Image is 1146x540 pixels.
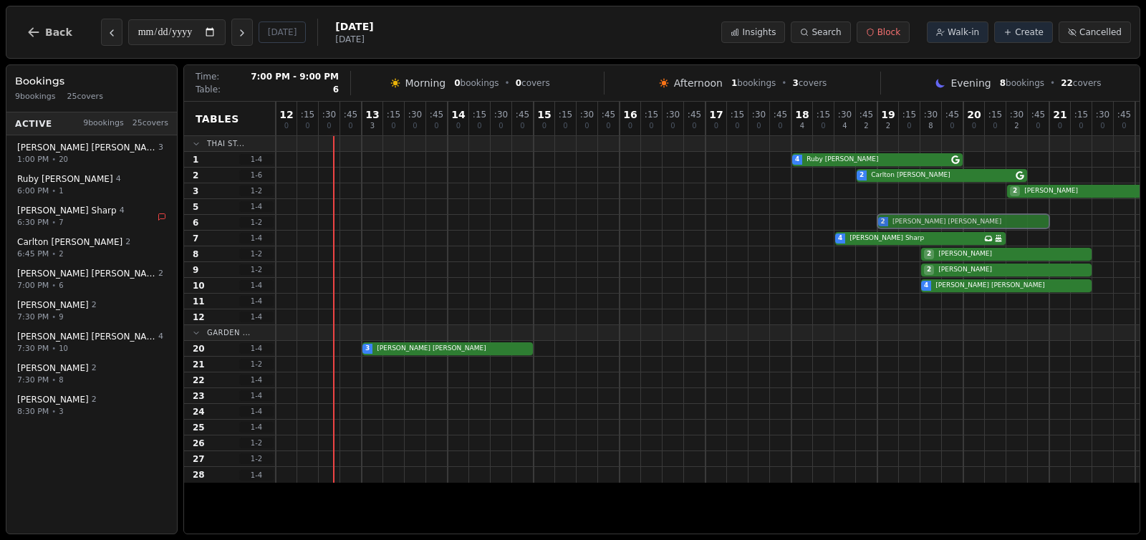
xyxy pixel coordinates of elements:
[9,231,174,265] button: Carlton [PERSON_NAME]26:45 PM•2
[193,312,205,323] span: 12
[239,453,274,464] span: 1 - 2
[752,110,766,119] span: : 30
[158,142,163,154] span: 3
[83,117,124,130] span: 9 bookings
[92,299,97,312] span: 2
[133,117,168,130] span: 25 covers
[692,122,696,130] span: 0
[800,122,804,130] span: 4
[193,154,198,165] span: 1
[606,122,610,130] span: 0
[239,375,274,385] span: 1 - 4
[193,359,205,370] span: 21
[967,110,981,120] span: 20
[9,389,174,423] button: [PERSON_NAME] 28:30 PM•3
[860,170,864,180] span: 2
[335,34,373,45] span: [DATE]
[812,26,841,38] span: Search
[473,110,486,119] span: : 15
[239,233,274,244] span: 1 - 4
[721,21,785,43] button: Insights
[838,233,842,244] span: 4
[928,122,933,130] span: 8
[774,110,787,119] span: : 45
[731,77,776,89] span: bookings
[688,110,701,119] span: : 45
[59,312,63,322] span: 9
[333,84,339,95] span: 6
[9,294,174,328] button: [PERSON_NAME] 27:30 PM•9
[1036,122,1040,130] span: 0
[15,117,52,129] span: Active
[52,406,56,417] span: •
[52,185,56,196] span: •
[59,217,63,228] span: 7
[948,26,979,38] span: Walk-in
[408,110,422,119] span: : 30
[456,122,461,130] span: 0
[15,15,84,49] button: Back
[1079,26,1122,38] span: Cancelled
[52,154,56,165] span: •
[239,170,274,180] span: 1 - 6
[239,296,274,307] span: 1 - 4
[756,122,761,130] span: 0
[580,110,594,119] span: : 30
[193,375,205,386] span: 22
[516,110,529,119] span: : 45
[792,77,827,89] span: covers
[17,311,49,323] span: 7:30 PM
[284,122,289,130] span: 0
[17,236,122,248] span: Carlton [PERSON_NAME]
[193,343,205,355] span: 20
[927,21,988,43] button: Walk-in
[950,122,954,130] span: 0
[674,76,723,90] span: Afternoon
[792,78,798,88] span: 3
[1058,122,1062,130] span: 0
[193,201,198,213] span: 5
[563,122,567,130] span: 0
[1122,122,1126,130] span: 0
[239,390,274,401] span: 1 - 4
[15,91,56,103] span: 9 bookings
[17,153,49,165] span: 1:00 PM
[17,268,155,279] span: [PERSON_NAME] [PERSON_NAME]
[709,110,723,120] span: 17
[92,394,97,406] span: 2
[52,343,56,354] span: •
[857,21,910,43] button: Block
[935,265,1089,275] span: [PERSON_NAME]
[239,185,274,196] span: 1 - 2
[817,110,830,119] span: : 15
[59,406,63,417] span: 3
[886,122,890,130] span: 2
[877,26,900,38] span: Block
[17,331,155,342] span: [PERSON_NAME] [PERSON_NAME]
[537,110,551,120] span: 15
[92,362,97,375] span: 2
[494,110,508,119] span: : 30
[17,173,113,185] span: Ruby [PERSON_NAME]
[666,110,680,119] span: : 30
[1031,110,1045,119] span: : 45
[1059,21,1131,43] button: Cancelled
[972,122,976,130] span: 0
[17,394,89,405] span: [PERSON_NAME]
[52,280,56,291] span: •
[731,110,744,119] span: : 15
[15,74,168,88] h3: Bookings
[196,84,221,95] span: Table:
[907,122,911,130] span: 0
[951,155,960,164] svg: Google booking
[322,110,336,119] span: : 30
[649,122,653,130] span: 0
[994,21,1053,43] button: Create
[868,170,1014,180] span: Carlton [PERSON_NAME]
[207,327,251,338] span: Garden ...
[17,279,49,291] span: 7:00 PM
[59,343,68,354] span: 10
[239,470,274,481] span: 1 - 4
[239,422,274,433] span: 1 - 4
[193,280,205,291] span: 10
